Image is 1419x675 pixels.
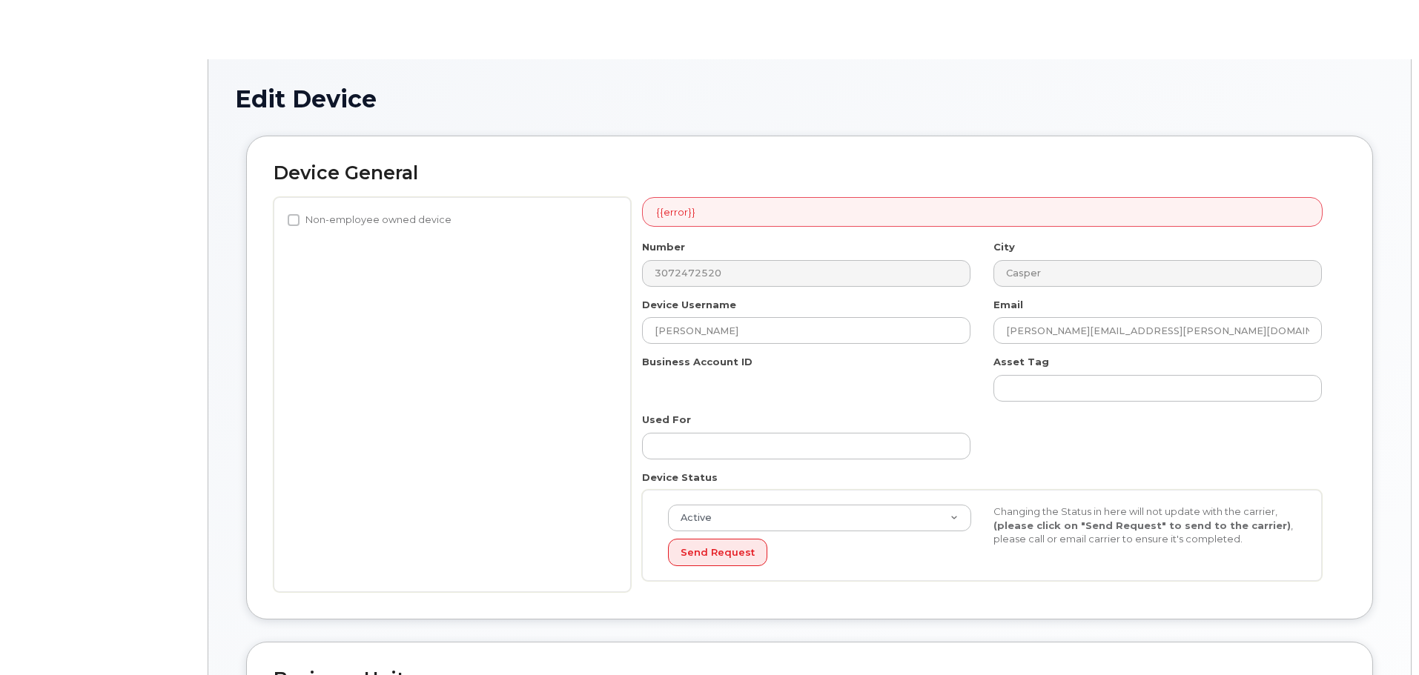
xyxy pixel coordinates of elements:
[993,298,1023,312] label: Email
[642,355,752,369] label: Business Account ID
[642,197,1323,227] div: {{error}}
[993,355,1049,369] label: Asset Tag
[993,240,1015,254] label: City
[288,214,300,226] input: Non-employee owned device
[288,211,451,229] label: Non-employee owned device
[642,413,691,427] label: Used For
[982,505,1308,546] div: Changing the Status in here will not update with the carrier, , please call or email carrier to e...
[668,539,767,566] button: Send Request
[642,470,718,485] label: Device Status
[235,86,1384,112] h1: Edit Device
[642,240,685,254] label: Number
[642,298,736,312] label: Device Username
[274,163,1346,184] h2: Device General
[993,519,1291,531] strong: (please click on "Send Request" to send to the carrier)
